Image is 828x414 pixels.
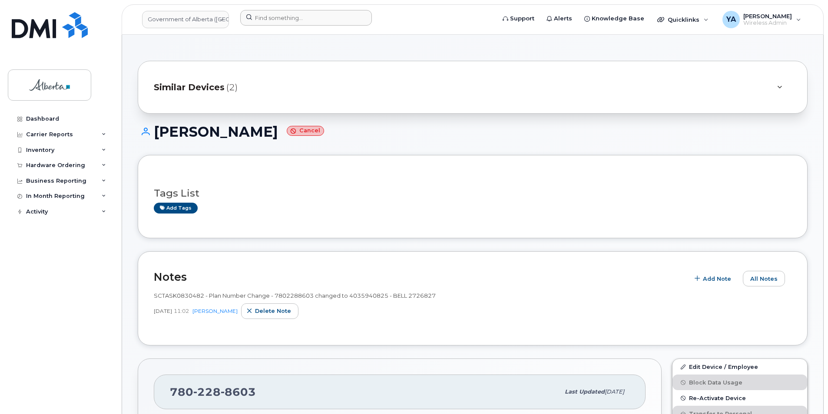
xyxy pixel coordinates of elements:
span: (2) [226,81,238,94]
span: 780 [170,385,256,398]
a: [PERSON_NAME] [192,308,238,314]
button: Delete note [241,303,298,319]
span: Similar Devices [154,81,225,94]
span: SCTASK0830482 - Plan Number Change - 7802288603 changed to 4035940825 - BELL 2726827 [154,292,436,299]
span: 8603 [221,385,256,398]
span: [DATE] [605,388,624,395]
h3: Tags List [154,188,792,199]
h2: Notes [154,270,685,283]
small: Cancel [287,126,324,136]
a: Edit Device / Employee [672,359,807,375]
span: Last updated [565,388,605,395]
span: [DATE] [154,307,172,315]
button: All Notes [743,271,785,286]
span: 228 [193,385,221,398]
h1: [PERSON_NAME] [138,124,808,139]
span: Add Note [703,275,731,283]
span: Delete note [255,307,291,315]
button: Block Data Usage [672,375,807,390]
span: Re-Activate Device [689,395,746,401]
span: All Notes [750,275,778,283]
span: 11:02 [174,307,189,315]
a: Add tags [154,203,198,214]
button: Re-Activate Device [672,390,807,406]
button: Add Note [689,271,739,286]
